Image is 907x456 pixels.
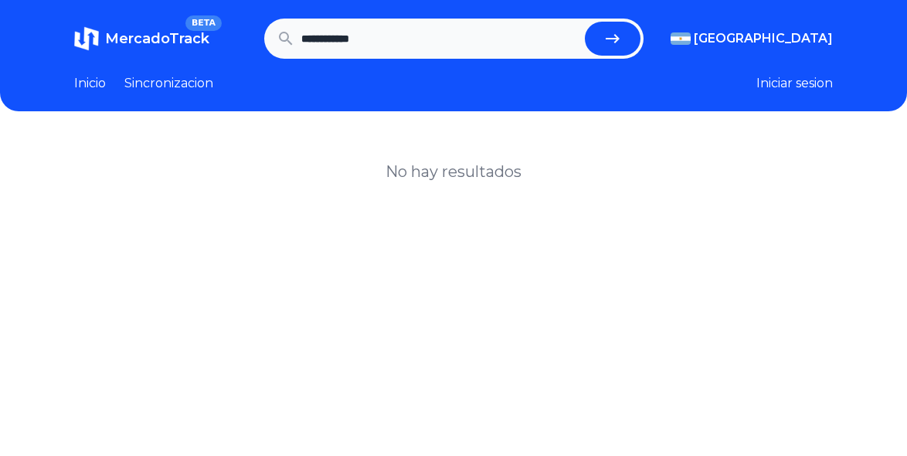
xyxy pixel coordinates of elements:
[386,161,521,182] h1: No hay resultados
[694,29,833,48] span: [GEOGRAPHIC_DATA]
[671,29,833,48] button: [GEOGRAPHIC_DATA]
[756,74,833,93] button: Iniciar sesion
[185,15,222,31] span: BETA
[74,74,106,93] a: Inicio
[105,30,209,47] span: MercadoTrack
[74,26,209,51] a: MercadoTrackBETA
[124,74,213,93] a: Sincronizacion
[74,26,99,51] img: MercadoTrack
[671,32,691,45] img: Argentina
